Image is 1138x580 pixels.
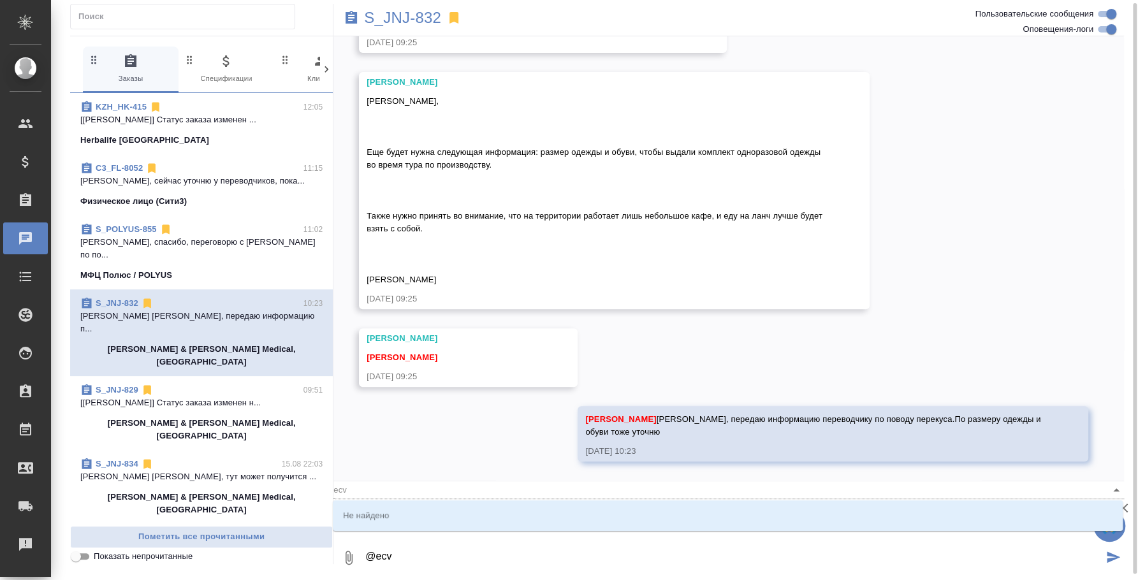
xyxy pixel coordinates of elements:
[88,54,100,66] svg: Зажми и перетащи, чтобы поменять порядок вкладок
[364,11,441,24] a: S_JNJ-832
[80,396,323,409] p: [[PERSON_NAME]] Статус заказа изменен н...
[80,175,323,187] p: [PERSON_NAME], сейчас уточню у переводчиков, пока...
[96,459,138,468] a: S_JNJ-834
[279,54,365,85] span: Клиенты
[96,102,147,112] a: KZH_HK-415
[96,163,143,173] a: C3_FL-8052
[80,491,323,516] p: [PERSON_NAME] & [PERSON_NAME] Medical, [GEOGRAPHIC_DATA]
[96,224,157,234] a: S_POLYUS-855
[70,526,333,548] button: Пометить все прочитанными
[80,470,323,483] p: [PERSON_NAME] [PERSON_NAME], тут может получится ...
[96,298,138,308] a: S_JNJ-832
[367,36,682,49] div: [DATE] 09:25
[303,162,323,175] p: 11:15
[159,223,172,236] svg: Отписаться
[585,445,1044,458] div: [DATE] 10:23
[88,54,173,85] span: Заказы
[70,289,333,376] div: S_JNJ-83210:23[PERSON_NAME] [PERSON_NAME], передаю информацию п...[PERSON_NAME] & [PERSON_NAME] M...
[149,101,162,113] svg: Отписаться
[78,8,295,25] input: Поиск
[585,414,656,424] span: [PERSON_NAME]
[975,8,1093,20] span: Пользовательские сообщения
[333,500,1123,531] div: Не найдено
[303,297,323,310] p: 10:23
[367,76,825,89] div: [PERSON_NAME]
[70,450,333,524] div: S_JNJ-83415.08 22:03[PERSON_NAME] [PERSON_NAME], тут может получится ...[PERSON_NAME] & [PERSON_N...
[279,54,291,66] svg: Зажми и перетащи, чтобы поменять порядок вкладок
[80,310,323,335] p: [PERSON_NAME] [PERSON_NAME], передаю информацию п...
[80,343,323,368] p: [PERSON_NAME] & [PERSON_NAME] Medical, [GEOGRAPHIC_DATA]
[1107,481,1125,499] button: Close
[367,332,533,345] div: [PERSON_NAME]
[70,215,333,289] div: S_POLYUS-85511:02[PERSON_NAME], спасибо, переговорю с [PERSON_NAME] по по...МФЦ Полюс / POLYUS
[80,236,323,261] p: [PERSON_NAME], спасибо, переговорю с [PERSON_NAME] по по...
[184,54,269,85] span: Спецификации
[303,101,323,113] p: 12:05
[94,550,193,563] span: Показать непрочитанные
[282,458,323,470] p: 15.08 22:03
[77,530,326,544] span: Пометить все прочитанными
[585,414,1043,437] span: [PERSON_NAME], передаю информацию переводчику по поводу перекуса.По размеру одежды и обуви тоже у...
[141,384,154,396] svg: Отписаться
[70,93,333,154] div: KZH_HK-41512:05[[PERSON_NAME]] Статус заказа изменен ...Herbalife [GEOGRAPHIC_DATA]
[80,134,209,147] p: Herbalife [GEOGRAPHIC_DATA]
[367,293,825,305] div: [DATE] 09:25
[184,54,196,66] svg: Зажми и перетащи, чтобы поменять порядок вкладок
[1023,23,1093,36] span: Оповещения-логи
[80,113,323,126] p: [[PERSON_NAME]] Статус заказа изменен ...
[141,458,154,470] svg: Отписаться
[70,376,333,450] div: S_JNJ-82909:51[[PERSON_NAME]] Статус заказа изменен н...[PERSON_NAME] & [PERSON_NAME] Medical, [G...
[303,384,323,396] p: 09:51
[96,385,138,395] a: S_JNJ-829
[80,417,323,442] p: [PERSON_NAME] & [PERSON_NAME] Medical, [GEOGRAPHIC_DATA]
[80,195,187,208] p: Физическое лицо (Сити3)
[80,269,172,282] p: МФЦ Полюс / POLYUS
[367,352,437,362] span: [PERSON_NAME]
[70,154,333,215] div: C3_FL-805211:15[PERSON_NAME], сейчас уточню у переводчиков, пока...Физическое лицо (Сити3)
[367,96,824,284] span: [PERSON_NAME], Еще будет нужна следующая информация: размер одежды и обуви, чтобы выдали комплект...
[367,370,533,383] div: [DATE] 09:25
[145,162,158,175] svg: Отписаться
[141,297,154,310] svg: Отписаться
[303,223,323,236] p: 11:02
